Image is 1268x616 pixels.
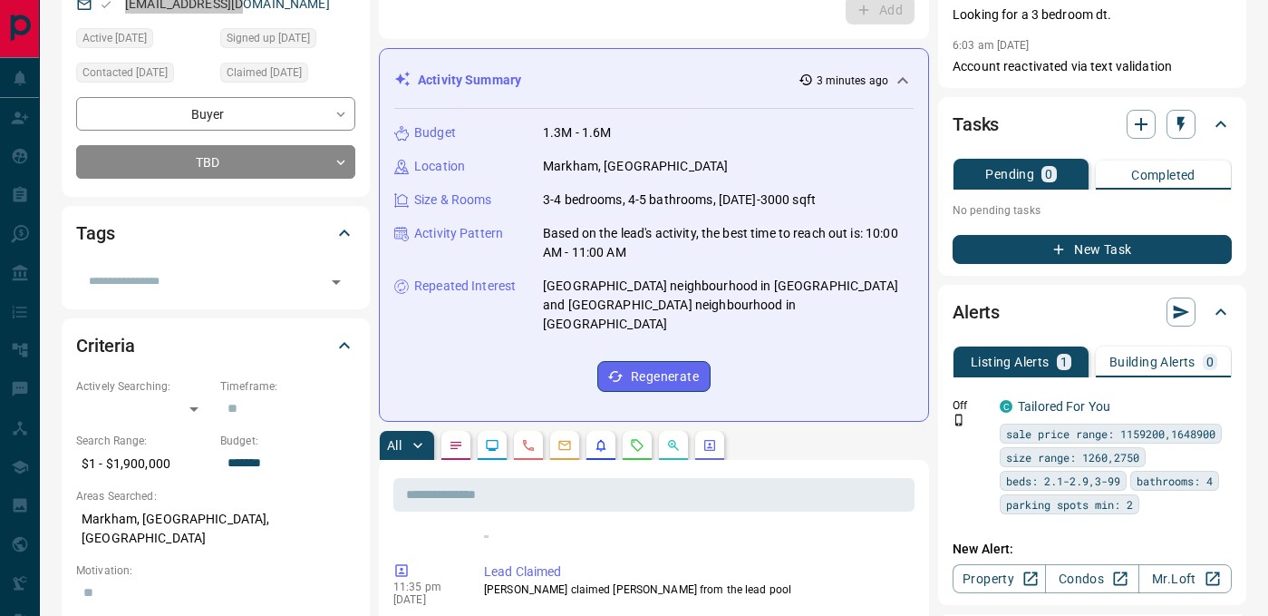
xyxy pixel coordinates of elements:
p: Looking for a 3 bedroom dt. [953,5,1232,24]
a: Property [953,564,1046,593]
p: Account reactivated via text validation [953,57,1232,76]
a: Mr.Loft [1138,564,1232,593]
p: Repeated Interest [414,277,516,296]
h2: Criteria [76,331,135,360]
p: New Alert: [953,540,1232,559]
p: 1.3M - 1.6M [543,123,611,142]
svg: Push Notification Only [953,414,965,426]
svg: Calls [521,438,536,453]
p: [PERSON_NAME] claimed [PERSON_NAME] from the lead pool [484,582,907,598]
a: Tailored For You [1018,399,1110,414]
button: Open [324,269,349,295]
span: size range: 1260,2750 [1006,448,1139,466]
p: 3 minutes ago [817,73,888,89]
button: New Task [953,235,1232,264]
h2: Tags [76,219,114,248]
p: Based on the lead's activity, the best time to reach out is: 10:00 AM - 11:00 AM [543,224,914,262]
span: Claimed [DATE] [227,64,302,82]
span: Contacted [DATE] [82,64,168,82]
p: Markham, [GEOGRAPHIC_DATA] [543,157,728,176]
div: Sun Mar 04 2018 [220,28,355,54]
p: Actively Searching: [76,378,211,395]
p: Completed [1131,169,1195,181]
p: 0 [1045,168,1052,181]
svg: Notes [449,438,463,453]
p: Location [414,157,465,176]
p: 0 [1206,356,1214,368]
p: 11:35 pm [393,581,457,593]
div: Tasks [953,103,1232,146]
div: Tags [76,211,355,255]
span: bathrooms: 4 [1137,472,1213,490]
svg: Emails [557,438,572,453]
p: Activity Pattern [414,224,503,243]
div: Criteria [76,324,355,367]
div: Buyer [76,97,355,131]
p: Timeframe: [220,378,355,395]
div: Thu May 08 2025 [76,63,211,88]
span: sale price range: 1159200,1648900 [1006,425,1215,443]
p: Lead Claimed [484,562,907,582]
p: [DATE] [393,593,457,606]
a: Condos [1045,564,1138,593]
p: Size & Rooms [414,191,492,210]
p: [GEOGRAPHIC_DATA] neighbourhood in [GEOGRAPHIC_DATA] and [GEOGRAPHIC_DATA] neighbourhood in [GEOG... [543,277,914,334]
div: Fri Jan 03 2025 [76,28,211,54]
button: Regenerate [597,361,711,392]
svg: Listing Alerts [594,438,608,453]
svg: Lead Browsing Activity [485,438,499,453]
div: Alerts [953,290,1232,334]
svg: Agent Actions [702,438,717,453]
svg: Requests [630,438,644,453]
h2: Tasks [953,110,999,139]
p: Areas Searched: [76,488,355,504]
div: TBD [76,145,355,179]
div: condos.ca [1000,400,1012,413]
p: $1 - $1,900,000 [76,449,211,479]
p: Search Range: [76,433,211,449]
p: Markham, [GEOGRAPHIC_DATA], [GEOGRAPHIC_DATA] [76,504,355,553]
h2: Alerts [953,298,1000,327]
p: No pending tasks [953,197,1232,224]
p: 3-4 bedrooms, 4-5 bathrooms, [DATE]-3000 sqft [543,191,816,210]
p: Building Alerts [1109,356,1195,368]
span: beds: 2.1-2.9,3-99 [1006,472,1120,490]
span: parking spots min: 2 [1006,495,1133,513]
p: Motivation: [76,562,355,579]
p: Budget [414,123,456,142]
p: Pending [985,168,1034,181]
p: Activity Summary [418,71,521,90]
p: 1 [1060,356,1068,368]
p: Budget: [220,433,355,449]
span: Active [DATE] [82,29,147,47]
span: Signed up [DATE] [227,29,310,47]
p: 6:03 am [DATE] [953,39,1030,52]
div: Sat Jan 04 2025 [220,63,355,88]
p: Listing Alerts [971,356,1050,368]
div: Activity Summary3 minutes ago [394,64,914,97]
svg: Opportunities [666,438,681,453]
p: All [387,439,402,452]
p: Off [953,397,989,414]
